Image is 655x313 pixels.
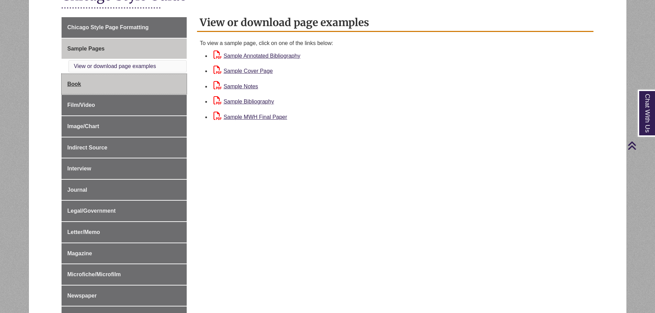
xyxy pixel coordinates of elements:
a: Back to Top [627,141,653,150]
a: Letter/Memo [62,222,187,243]
span: Magazine [67,250,92,256]
span: Journal [67,187,87,193]
a: Interview [62,158,187,179]
a: Microfiche/Microfilm [62,264,187,285]
a: Indirect Source [62,137,187,158]
a: Sample Pages [62,38,187,59]
span: Image/Chart [67,123,99,129]
span: Indirect Source [67,145,107,150]
span: Book [67,81,81,87]
span: Newspaper [67,293,97,299]
a: Sample Notes [214,83,258,89]
a: Journal [62,180,187,200]
h2: View or download page examples [197,14,593,32]
a: Legal/Government [62,201,187,221]
span: Chicago Style Page Formatting [67,24,149,30]
span: Letter/Memo [67,229,100,235]
span: Sample Pages [67,46,105,52]
span: Microfiche/Microfilm [67,271,121,277]
a: Film/Video [62,95,187,115]
a: Sample MWH Final Paper [214,114,287,120]
a: Magazine [62,243,187,264]
a: View or download page examples [74,63,156,69]
div: To view a sample page, click on one of the links below: [200,39,591,48]
a: Newspaper [62,286,187,306]
a: Sample Annotated Bibliography [214,53,300,59]
a: Image/Chart [62,116,187,137]
span: Interview [67,166,91,171]
a: Chicago Style Page Formatting [62,17,187,38]
span: Film/Video [67,102,95,108]
a: Sample Bibliography [214,99,274,104]
a: Book [62,74,187,94]
span: Legal/Government [67,208,116,214]
a: Sample Cover Page [214,68,273,74]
